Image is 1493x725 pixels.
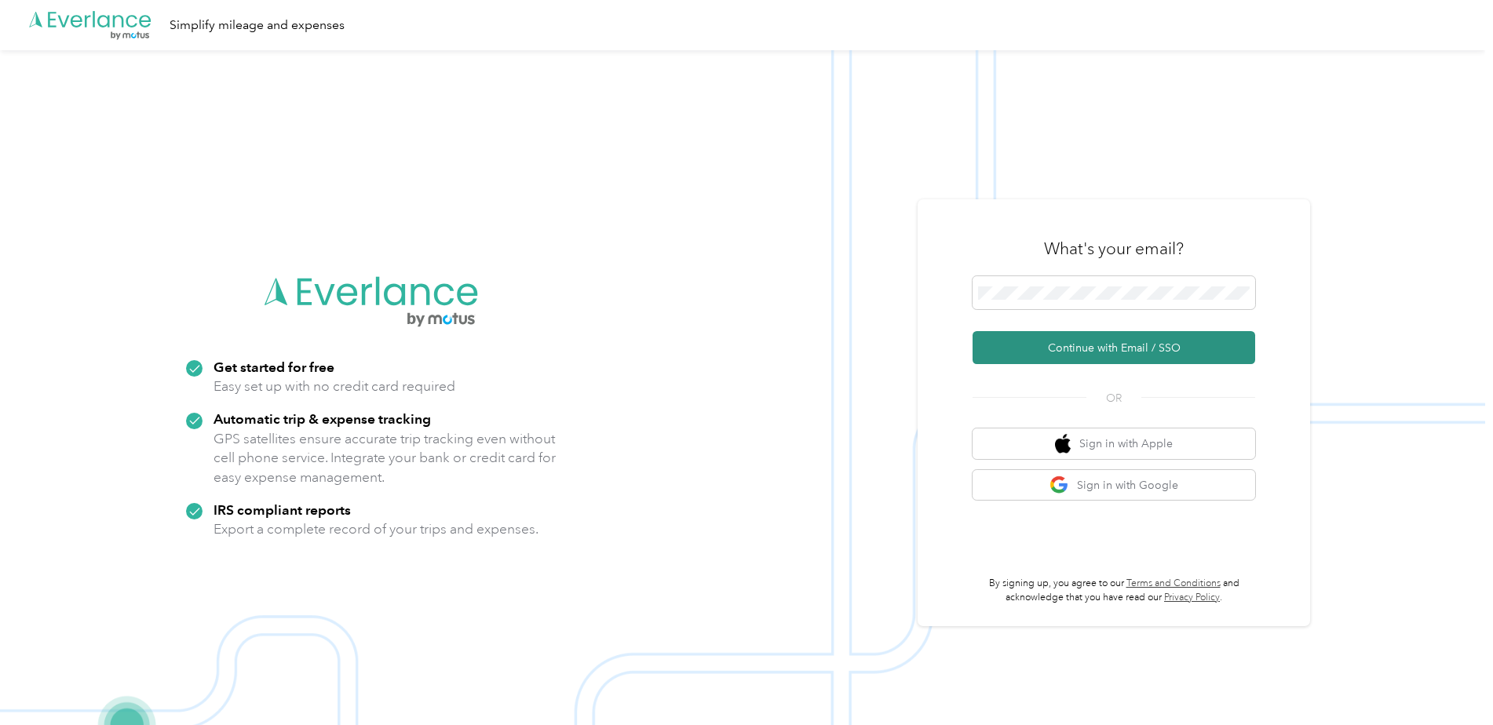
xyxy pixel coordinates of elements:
[214,519,538,539] p: Export a complete record of your trips and expenses.
[214,501,351,518] strong: IRS compliant reports
[214,429,557,487] p: GPS satellites ensure accurate trip tracking even without cell phone service. Integrate your bank...
[973,331,1255,364] button: Continue with Email / SSO
[973,428,1255,459] button: apple logoSign in with Apple
[214,359,334,375] strong: Get started for free
[973,470,1255,501] button: google logoSign in with Google
[1086,390,1141,406] span: OR
[1044,238,1184,260] h3: What's your email?
[1055,434,1071,454] img: apple logo
[1126,577,1221,589] a: Terms and Conditions
[170,16,345,35] div: Simplify mileage and expenses
[214,377,455,396] p: Easy set up with no credit card required
[1164,592,1220,603] a: Privacy Policy
[1049,475,1069,495] img: google logo
[973,577,1255,604] p: By signing up, you agree to our and acknowledge that you have read our .
[214,410,431,427] strong: Automatic trip & expense tracking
